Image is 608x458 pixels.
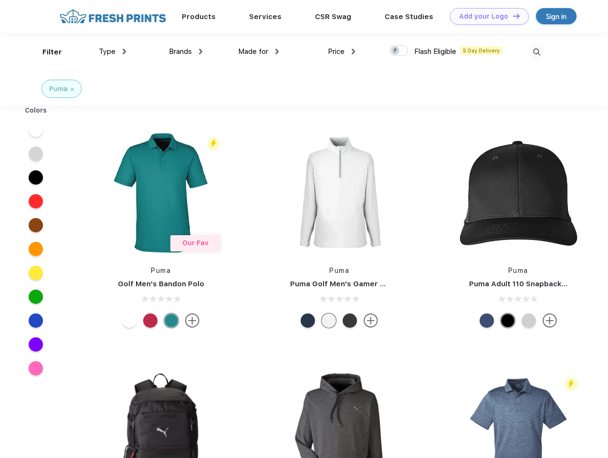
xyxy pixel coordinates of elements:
[275,49,279,54] img: dropdown.png
[143,313,157,328] div: Ski Patrol
[199,49,202,54] img: dropdown.png
[169,47,192,56] span: Brands
[182,12,216,21] a: Products
[352,49,355,54] img: dropdown.png
[543,313,557,328] img: more.svg
[123,49,126,54] img: dropdown.png
[71,88,74,91] img: filter_cancel.svg
[276,129,403,256] img: func=resize&h=266
[290,280,441,288] a: Puma Golf Men's Gamer Golf Quarter-Zip
[249,12,282,21] a: Services
[501,313,515,328] div: Pma Blk Pma Blk
[18,105,54,115] div: Colors
[49,84,68,94] div: Puma
[42,47,62,58] div: Filter
[151,267,171,274] a: Puma
[207,137,220,150] img: flash_active_toggle.svg
[328,47,345,56] span: Price
[480,313,494,328] div: Peacoat Qut Shd
[329,267,349,274] a: Puma
[118,280,204,288] a: Golf Men's Bandon Polo
[301,313,315,328] div: Navy Blazer
[315,12,351,21] a: CSR Swag
[565,378,577,391] img: flash_active_toggle.svg
[513,13,520,19] img: DT
[99,47,115,56] span: Type
[238,47,268,56] span: Made for
[322,313,336,328] div: Bright White
[122,313,136,328] div: Bright White
[536,8,577,24] a: Sign in
[508,267,528,274] a: Puma
[343,313,357,328] div: Puma Black
[414,47,456,56] span: Flash Eligible
[546,11,566,22] div: Sign in
[164,313,178,328] div: Green Lagoon
[185,313,199,328] img: more.svg
[97,129,224,256] img: func=resize&h=266
[455,129,582,256] img: func=resize&h=266
[522,313,536,328] div: Quarry Brt Whit
[459,12,508,21] div: Add your Logo
[364,313,378,328] img: more.svg
[529,44,545,60] img: desktop_search.svg
[182,239,209,247] span: Our Fav
[57,8,169,25] img: fo%20logo%202.webp
[460,46,503,55] span: 5 Day Delivery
